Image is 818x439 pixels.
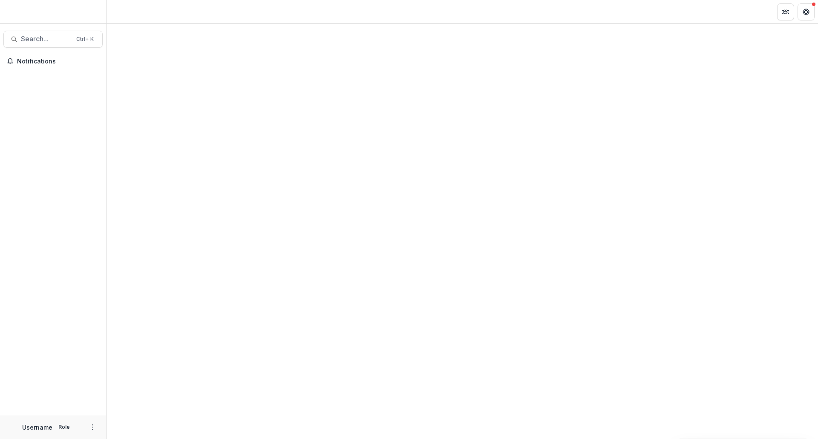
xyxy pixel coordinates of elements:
p: Username [22,423,52,432]
button: Partners [777,3,794,20]
button: More [87,422,98,432]
button: Notifications [3,55,103,68]
button: Search... [3,31,103,48]
span: Notifications [17,58,99,65]
p: Role [56,423,72,431]
div: Ctrl + K [75,34,95,44]
button: Get Help [798,3,815,20]
span: Search... [21,35,71,43]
